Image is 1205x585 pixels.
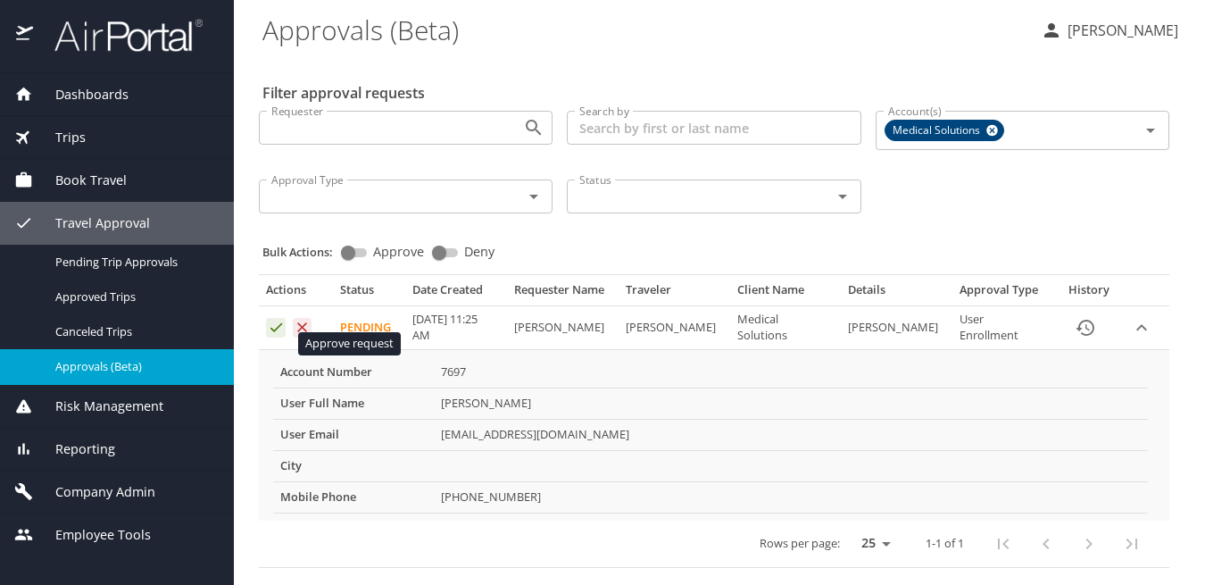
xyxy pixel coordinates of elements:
[273,357,434,388] th: Account Number
[33,397,163,416] span: Risk Management
[434,357,1148,388] td: 7697
[33,128,86,147] span: Trips
[259,282,1169,567] table: Approval table
[1138,118,1163,143] button: Open
[730,282,841,305] th: Client Name
[33,525,151,545] span: Employee Tools
[434,419,1148,450] td: [EMAIL_ADDRESS][DOMAIN_NAME]
[434,481,1148,513] td: [PHONE_NUMBER]
[405,306,507,350] td: [DATE] 11:25 AM
[33,439,115,459] span: Reporting
[464,246,494,258] span: Deny
[405,282,507,305] th: Date Created
[35,18,203,53] img: airportal-logo.png
[1034,14,1185,46] button: [PERSON_NAME]
[885,120,1004,141] div: Medical Solutions
[760,538,840,549] p: Rows per page:
[952,306,1057,350] td: User Enrollment
[885,121,991,140] span: Medical Solutions
[830,184,855,209] button: Open
[55,323,212,340] span: Canceled Trips
[55,288,212,305] span: Approved Trips
[507,306,619,350] td: [PERSON_NAME]
[333,306,405,350] td: Pending
[273,450,434,481] th: City
[841,282,952,305] th: Details
[33,85,129,104] span: Dashboards
[847,530,897,556] select: rows per page
[434,388,1148,419] td: [PERSON_NAME]
[293,318,312,338] button: Deny request
[1064,306,1107,349] button: History
[841,306,952,350] td: [PERSON_NAME]
[16,18,35,53] img: icon-airportal.png
[33,482,155,502] span: Company Admin
[262,244,347,260] p: Bulk Actions:
[567,111,860,145] input: Search by first or last name
[262,79,425,107] h2: Filter approval requests
[730,306,841,350] td: Medical Solutions
[273,388,434,419] th: User Full Name
[521,184,546,209] button: Open
[1062,20,1178,41] p: [PERSON_NAME]
[273,481,434,513] th: Mobile Phone
[33,213,150,233] span: Travel Approval
[259,282,333,305] th: Actions
[926,538,964,549] p: 1-1 of 1
[273,357,1148,514] table: More info for approvals
[507,282,619,305] th: Requester Name
[55,358,212,375] span: Approvals (Beta)
[55,254,212,271] span: Pending Trip Approvals
[33,171,127,190] span: Book Travel
[262,2,1026,57] h1: Approvals (Beta)
[619,282,730,305] th: Traveler
[273,419,434,450] th: User Email
[333,282,405,305] th: Status
[952,282,1057,305] th: Approval Type
[1128,314,1155,341] button: expand row
[521,115,546,140] button: Open
[1057,282,1121,305] th: History
[619,306,730,350] td: [PERSON_NAME]
[373,246,424,258] span: Approve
